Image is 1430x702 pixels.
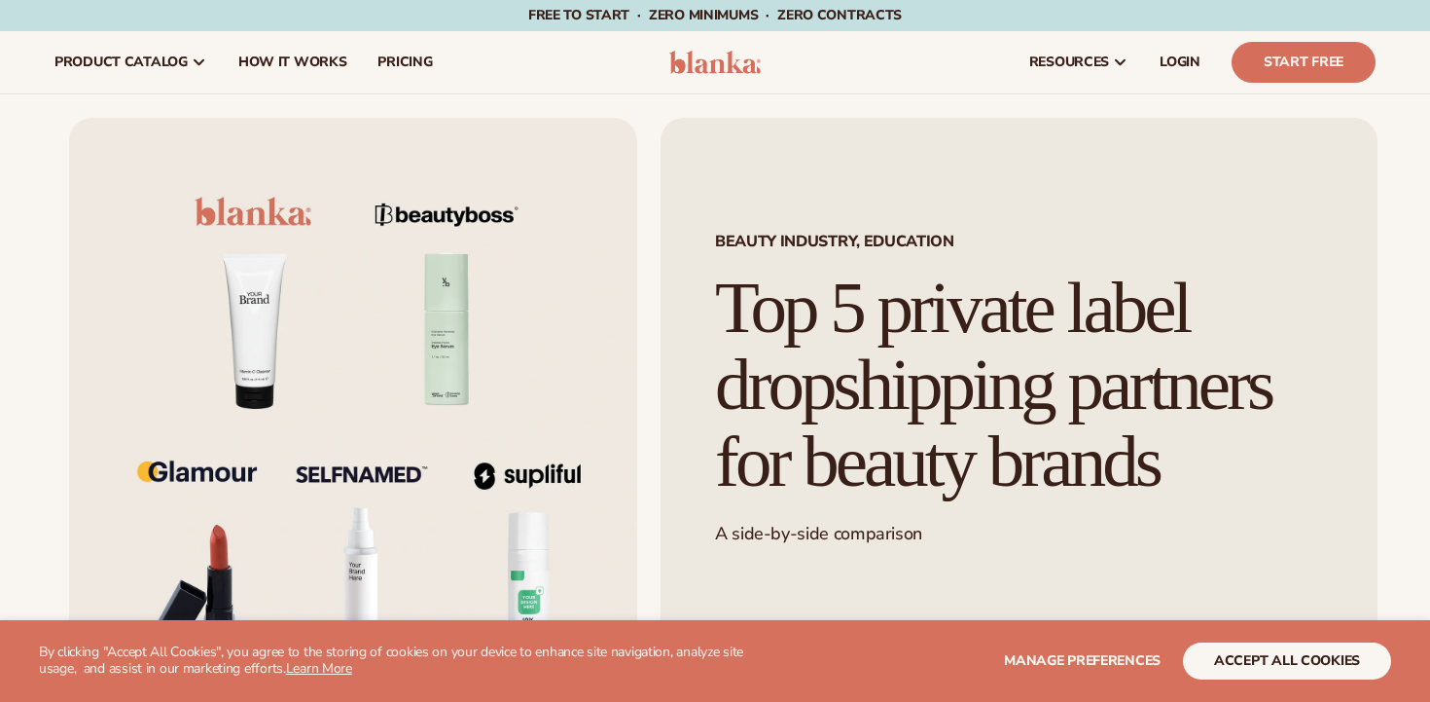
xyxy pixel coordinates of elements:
a: LOGIN [1144,31,1216,93]
span: pricing [377,55,432,70]
span: Manage preferences [1004,651,1161,670]
span: A side-by-side comparison [715,522,922,545]
a: How It Works [223,31,363,93]
a: product catalog [39,31,223,93]
a: Start Free [1232,42,1376,83]
span: How It Works [238,55,347,70]
img: logo [669,51,762,74]
span: product catalog [54,55,188,70]
button: Manage preferences [1004,643,1161,680]
h1: Top 5 private label dropshipping partners for beauty brands [715,270,1323,499]
span: LOGIN [1160,55,1200,70]
a: pricing [362,31,447,93]
a: Learn More [286,659,352,678]
span: resources [1029,55,1109,70]
p: By clicking "Accept All Cookies", you agree to the storing of cookies on your device to enhance s... [39,645,760,678]
span: Beauty industry, Education [715,234,1323,249]
button: accept all cookies [1183,643,1391,680]
a: resources [1014,31,1144,93]
span: Free to start · ZERO minimums · ZERO contracts [528,6,902,24]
